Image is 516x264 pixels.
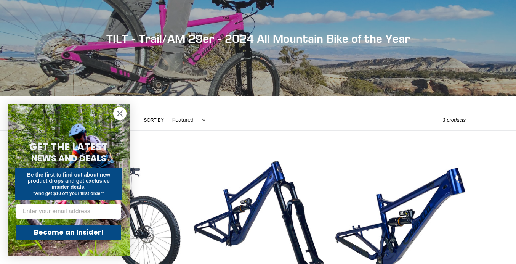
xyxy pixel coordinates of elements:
[16,225,121,240] button: Become an Insider!
[29,140,108,154] span: GET THE LATEST
[16,204,121,219] input: Enter your email address
[113,107,127,120] button: Close dialog
[27,172,111,190] span: Be the first to find out about new product drops and get exclusive insider deals.
[33,191,104,196] span: *And get $10 off your first order*
[144,117,164,124] label: Sort by
[31,152,106,164] span: NEWS AND DEALS
[442,117,466,123] span: 3 products
[106,32,410,45] span: TILT - Trail/AM 29er - 2024 All Mountain Bike of the Year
